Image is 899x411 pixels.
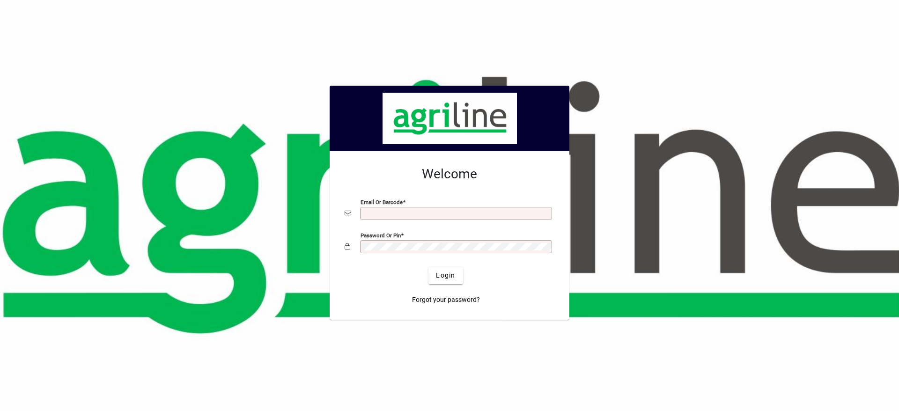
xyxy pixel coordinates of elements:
mat-label: Email or Barcode [361,198,403,205]
mat-label: Password or Pin [361,232,401,238]
span: Forgot your password? [412,295,480,305]
span: Login [436,271,455,280]
h2: Welcome [345,166,554,182]
a: Forgot your password? [408,292,484,308]
button: Login [428,267,463,284]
